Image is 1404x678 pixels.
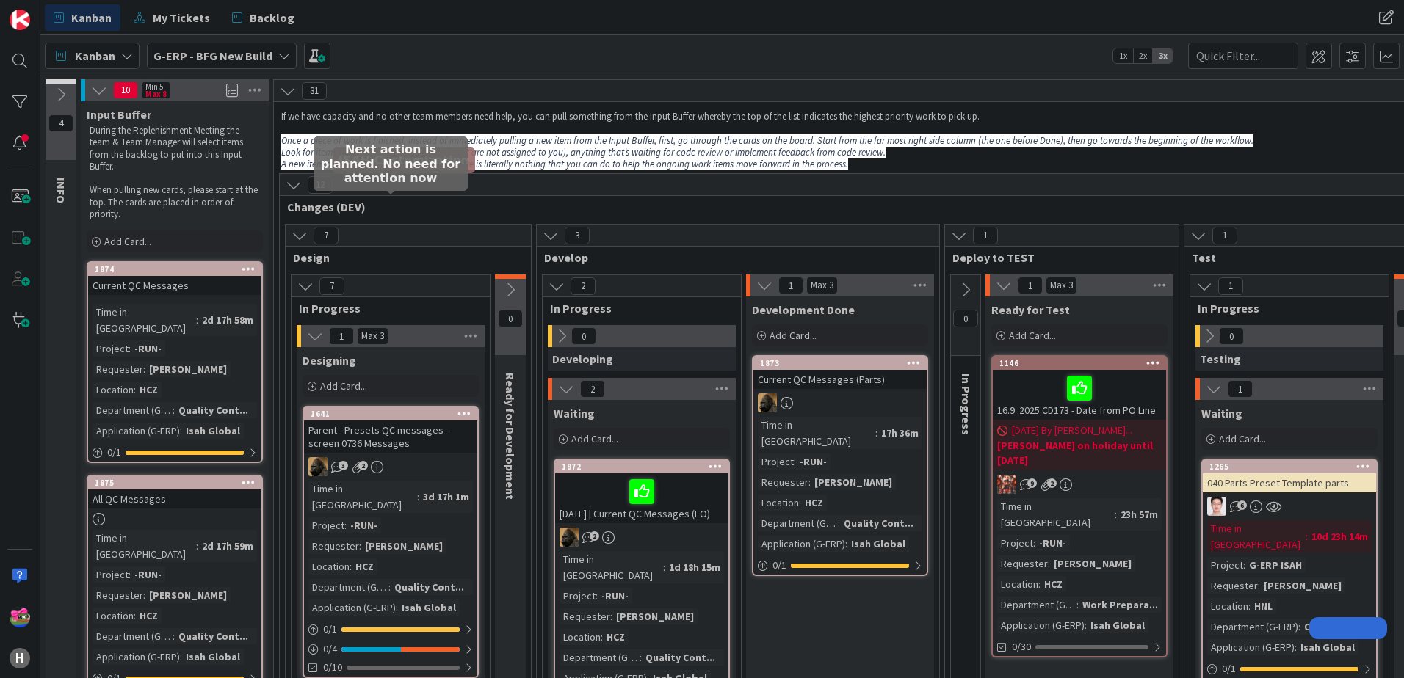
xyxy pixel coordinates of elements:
[1009,329,1056,342] span: Add Card...
[758,495,799,511] div: Location
[1047,478,1057,488] span: 2
[1085,617,1087,633] span: :
[1203,460,1376,492] div: 1265040 Parts Preset Template parts
[642,649,719,666] div: Quality Cont...
[1203,473,1376,492] div: 040 Parts Preset Template parts
[87,261,263,463] a: 1874Current QC MessagesTime in [GEOGRAPHIC_DATA]:2d 17h 58mProject:-RUN-Requester:[PERSON_NAME]Lo...
[180,423,182,439] span: :
[1018,277,1043,294] span: 1
[173,402,175,418] span: :
[598,588,632,604] div: -RUN-
[136,608,162,624] div: HCZ
[93,530,196,562] div: Time in [GEOGRAPHIC_DATA]
[993,357,1166,420] div: 114616.9 .2025 CD173 - Date from PO Line
[344,517,347,533] span: :
[1050,555,1135,572] div: [PERSON_NAME]
[145,83,163,90] div: Min 5
[1115,506,1117,522] span: :
[182,423,244,439] div: Isah Global
[1251,598,1276,614] div: HNL
[560,649,640,666] div: Department (G-ERP)
[663,559,665,575] span: :
[153,48,272,63] b: G-ERP - BFG New Build
[997,576,1038,592] div: Location
[1203,460,1376,473] div: 1265
[1248,598,1251,614] span: :
[778,277,803,294] span: 1
[88,476,261,508] div: 1875All QC Messages
[153,9,210,26] span: My Tickets
[308,176,333,194] span: 12
[1079,597,1162,613] div: Work Prepara...
[665,559,724,575] div: 1d 18h 15m
[93,566,129,583] div: Project
[93,304,196,336] div: Time in [GEOGRAPHIC_DATA]
[1219,432,1266,445] span: Add Card...
[175,402,252,418] div: Quality Cont...
[952,250,1160,265] span: Deploy to TEST
[571,277,596,295] span: 2
[1027,478,1037,488] span: 9
[419,489,473,505] div: 3d 17h 1m
[565,227,590,244] span: 3
[959,373,974,435] span: In Progress
[302,82,327,100] span: 31
[308,481,417,513] div: Time in [GEOGRAPHIC_DATA]
[993,357,1166,370] div: 1146
[993,475,1166,494] div: JK
[303,353,356,368] span: Designing
[752,355,928,576] a: 1873Current QC Messages (Parts)NDTime in [GEOGRAPHIC_DATA]:17h 36mProject:-RUN-Requester:[PERSON_...
[1306,528,1308,544] span: :
[145,361,231,377] div: [PERSON_NAME]
[753,357,927,389] div: 1873Current QC Messages (Parts)
[319,277,344,295] span: 7
[361,538,446,554] div: [PERSON_NAME]
[308,558,350,575] div: Location
[560,528,579,547] img: ND
[772,558,786,573] span: 0 / 1
[753,556,927,575] div: 0/1
[993,370,1166,420] div: 16.9 .2025 CD173 - Date from PO Line
[555,460,728,523] div: 1872[DATE] | Current QC Messages (EO)
[308,538,359,554] div: Requester
[601,629,603,645] span: :
[196,312,198,328] span: :
[1300,619,1336,635] div: Other
[758,453,794,470] div: Project
[1222,661,1236,677] span: 0 / 1
[350,558,352,575] span: :
[304,407,477,453] div: 1641Parent - Presets QC messages - screen 0736 Messages
[554,406,595,420] span: Waiting
[1188,43,1298,69] input: Quick Filter...
[875,425,877,441] span: :
[391,579,468,595] div: Quality Cont...
[93,361,143,377] div: Requester
[339,461,348,470] span: 3
[361,332,384,340] div: Max 3
[1133,48,1153,63] span: 2x
[143,361,145,377] span: :
[388,579,391,595] span: :
[953,310,978,327] span: 0
[1048,555,1050,572] span: :
[612,608,698,624] div: [PERSON_NAME]
[358,461,368,470] span: 2
[75,47,115,65] span: Kanban
[107,445,121,460] span: 0 / 1
[113,81,138,99] span: 10
[136,382,162,398] div: HCZ
[610,608,612,624] span: :
[845,536,847,552] span: :
[1207,497,1226,516] img: ll
[1295,639,1297,655] span: :
[1209,462,1376,472] div: 1265
[145,587,231,603] div: [PERSON_NAME]
[223,4,303,31] a: Backlog
[88,263,261,295] div: 1874Current QC Messages
[838,515,840,531] span: :
[10,648,30,668] div: H
[1035,535,1070,551] div: -RUN-
[48,114,73,132] span: 4
[1087,617,1148,633] div: Isah Global
[323,621,337,637] span: 0 / 1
